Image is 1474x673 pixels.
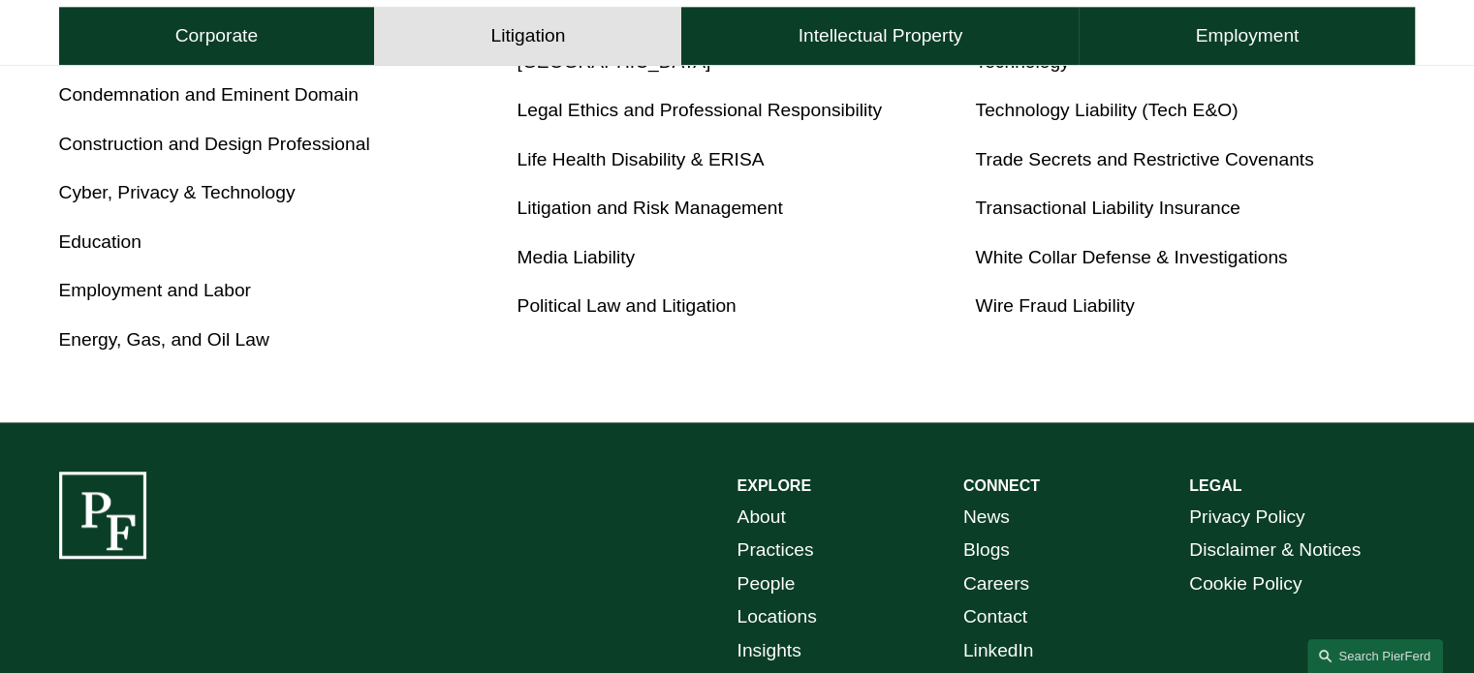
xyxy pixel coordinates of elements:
[799,25,963,48] h4: Intellectual Property
[1189,477,1241,494] strong: LEGAL
[737,600,817,634] a: Locations
[975,100,1238,120] a: Technology Liability (Tech E&O)
[59,231,141,252] a: Education
[963,600,1027,634] a: Contact
[1189,567,1302,601] a: Cookie Policy
[517,149,765,169] a: Life Health Disability & ERISA
[517,198,783,218] a: Litigation and Risk Management
[737,634,801,668] a: Insights
[975,149,1313,169] a: Trade Secrets and Restrictive Covenants
[59,134,370,154] a: Construction and Design Professional
[175,25,258,48] h4: Corporate
[737,567,796,601] a: People
[59,84,359,105] a: Condemnation and Eminent Domain
[1189,501,1304,535] a: Privacy Policy
[1189,534,1361,567] a: Disclaimer & Notices
[59,182,296,202] a: Cyber, Privacy & Technology
[517,295,737,316] a: Political Law and Litigation
[963,634,1034,668] a: LinkedIn
[963,534,1010,567] a: Blogs
[975,198,1239,218] a: Transactional Liability Insurance
[517,100,883,120] a: Legal Ethics and Professional Responsibility
[975,247,1287,267] a: White Collar Defense & Investigations
[1307,639,1443,673] a: Search this site
[59,280,251,300] a: Employment and Labor
[517,247,636,267] a: Media Liability
[1196,25,1300,48] h4: Employment
[490,25,565,48] h4: Litigation
[963,501,1010,535] a: News
[59,329,269,350] a: Energy, Gas, and Oil Law
[737,477,811,494] strong: EXPLORE
[963,477,1040,494] strong: CONNECT
[737,534,814,567] a: Practices
[963,567,1029,601] a: Careers
[737,501,786,535] a: About
[975,295,1134,316] a: Wire Fraud Liability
